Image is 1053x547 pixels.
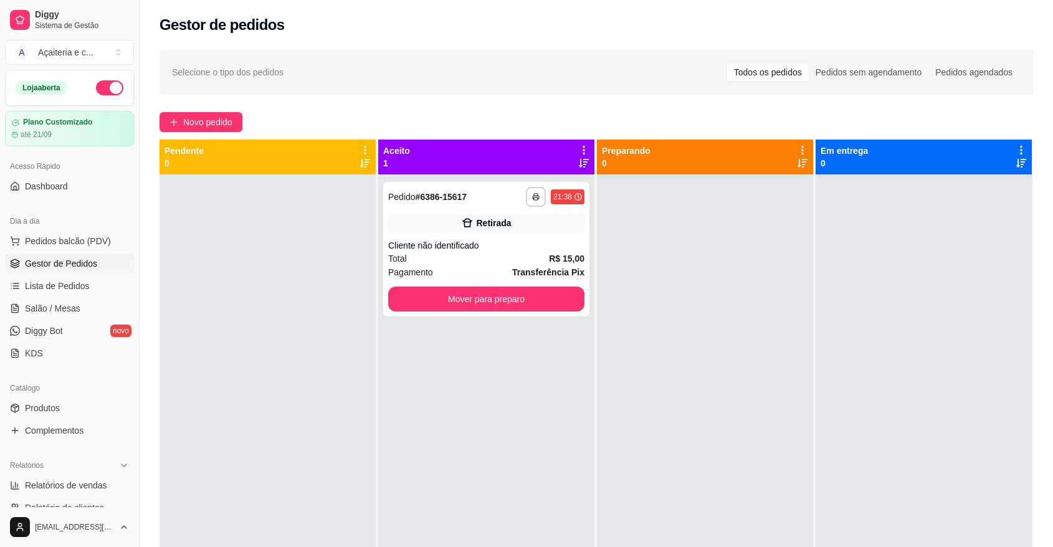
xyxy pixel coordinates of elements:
span: Relatório de clientes [25,502,104,514]
a: Relatórios de vendas [5,475,134,495]
article: Plano Customizado [23,118,92,127]
span: Sistema de Gestão [35,21,129,31]
a: Complementos [5,421,134,440]
strong: Transferência Pix [512,267,584,277]
span: Relatórios de vendas [25,479,107,492]
button: Novo pedido [160,112,242,132]
a: Relatório de clientes [5,498,134,518]
span: A [16,46,28,59]
a: KDS [5,343,134,363]
span: Complementos [25,424,83,437]
span: Selecione o tipo dos pedidos [172,65,283,79]
div: Açaiteria e c ... [38,46,93,59]
div: 21:38 [553,192,572,202]
span: KDS [25,347,43,359]
button: Alterar Status [96,80,123,95]
button: Mover para preparo [388,287,584,312]
a: Diggy Botnovo [5,321,134,341]
div: Catálogo [5,378,134,398]
span: Diggy [35,9,129,21]
article: até 21/09 [21,130,52,140]
span: Pedidos balcão (PDV) [25,235,111,247]
a: Plano Customizadoaté 21/09 [5,111,134,146]
div: Loja aberta [16,81,67,95]
div: Pedidos agendados [928,64,1019,81]
span: Gestor de Pedidos [25,257,97,270]
button: Select a team [5,40,134,65]
h2: Gestor de pedidos [160,15,285,35]
div: Pedidos sem agendamento [809,64,928,81]
span: Dashboard [25,180,68,193]
p: 0 [821,157,868,169]
span: [EMAIL_ADDRESS][DOMAIN_NAME] [35,522,114,532]
button: [EMAIL_ADDRESS][DOMAIN_NAME] [5,512,134,542]
div: Dia a dia [5,211,134,231]
a: Salão / Mesas [5,298,134,318]
span: Produtos [25,402,60,414]
p: 0 [602,157,650,169]
span: Diggy Bot [25,325,63,337]
div: Acesso Rápido [5,156,134,176]
span: Salão / Mesas [25,302,80,315]
div: Cliente não identificado [388,239,584,252]
a: DiggySistema de Gestão [5,5,134,35]
p: 1 [383,157,410,169]
span: Total [388,252,407,265]
span: Lista de Pedidos [25,280,90,292]
span: plus [169,118,178,126]
p: Em entrega [821,145,868,157]
div: Todos os pedidos [727,64,809,81]
a: Dashboard [5,176,134,196]
p: Pendente [164,145,204,157]
p: 0 [164,157,204,169]
strong: # 6386-15617 [416,192,467,202]
a: Produtos [5,398,134,418]
a: Lista de Pedidos [5,276,134,296]
span: Pedido [388,192,416,202]
span: Novo pedido [183,115,232,129]
div: Retirada [476,217,511,229]
span: Relatórios [10,460,44,470]
span: Pagamento [388,265,433,279]
strong: R$ 15,00 [549,254,584,264]
p: Aceito [383,145,410,157]
button: Pedidos balcão (PDV) [5,231,134,251]
a: Gestor de Pedidos [5,254,134,273]
p: Preparando [602,145,650,157]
